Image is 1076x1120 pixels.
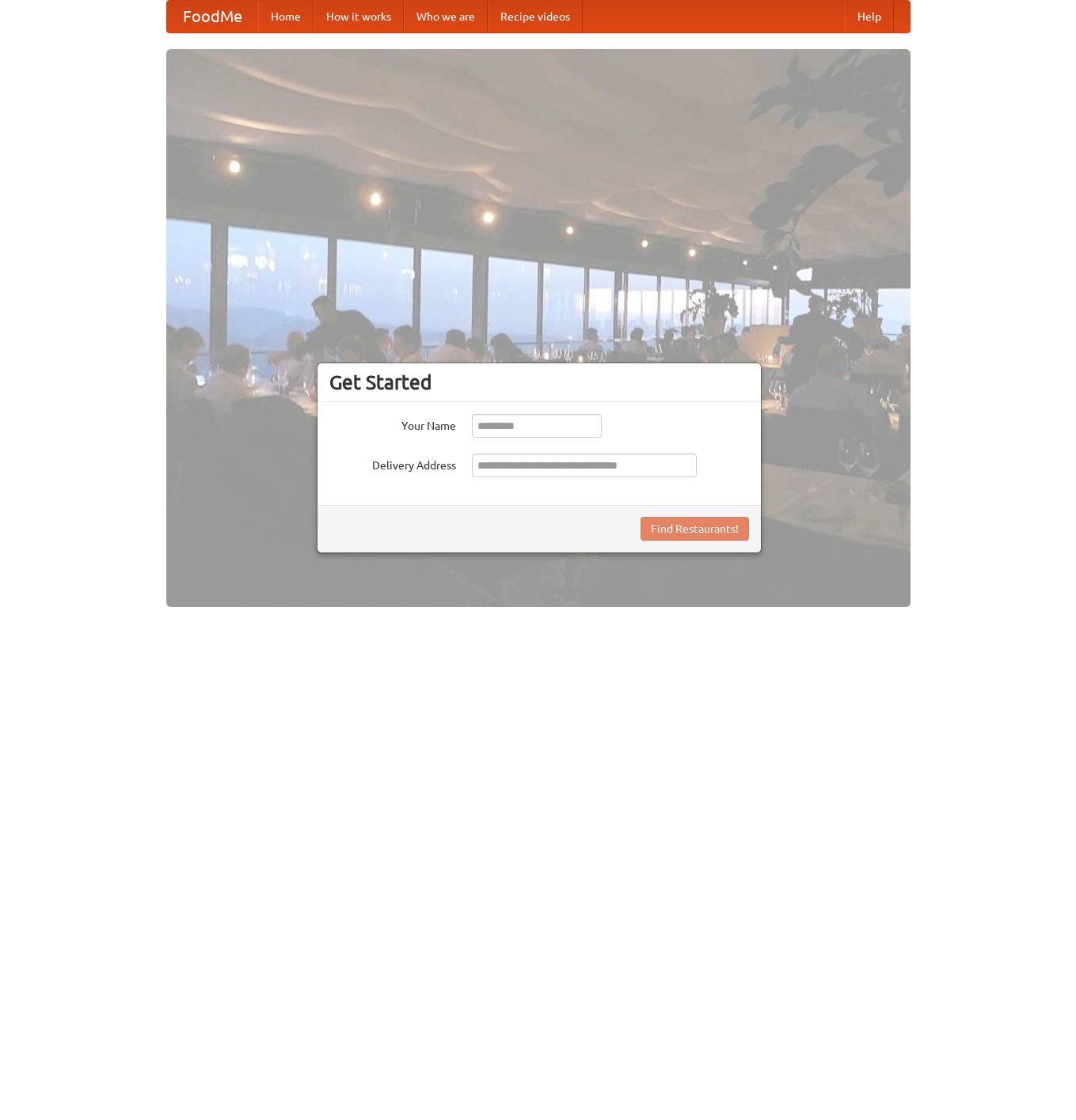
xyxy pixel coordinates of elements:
[167,1,258,32] a: FoodMe
[404,1,488,32] a: Who we are
[488,1,583,32] a: Recipe videos
[258,1,314,32] a: Home
[845,1,894,32] a: Help
[329,454,456,473] label: Delivery Address
[641,517,749,541] button: Find Restaurants!
[314,1,404,32] a: How it works
[329,370,749,394] h3: Get Started
[329,414,456,434] label: Your Name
